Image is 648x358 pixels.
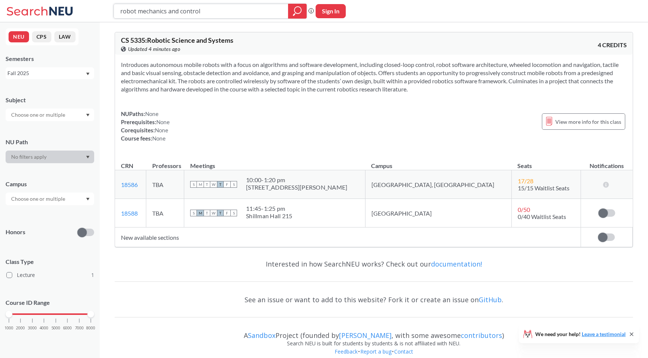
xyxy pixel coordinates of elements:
a: Contact [394,348,414,355]
span: 4 CREDITS [598,41,627,49]
svg: magnifying glass [293,6,302,16]
div: magnifying glass [288,4,307,19]
span: 2000 [16,326,25,330]
th: Meetings [184,154,366,170]
td: [GEOGRAPHIC_DATA] [365,199,511,228]
a: GitHub [479,295,502,304]
div: [STREET_ADDRESS][PERSON_NAME] [246,184,347,191]
span: None [155,127,168,133]
div: Fall 2025Dropdown arrow [6,67,94,79]
span: F [224,210,230,216]
span: We need your help! [535,332,626,337]
span: S [190,210,197,216]
span: Class Type [6,258,94,266]
div: Subject [6,96,94,104]
div: Semesters [6,55,94,63]
span: 0 / 50 [518,206,530,213]
div: Interested in how SearchNEU works? Check out our [115,253,633,275]
span: 17 / 28 [518,177,533,184]
span: S [190,181,197,188]
div: NUPaths: Prerequisites: Corequisites: Course fees: [121,110,170,142]
p: Honors [6,228,25,236]
a: 18588 [121,210,138,217]
span: 1 [91,271,94,279]
div: A Project (founded by , with some awesome ) [115,325,633,339]
span: Updated 4 minutes ago [128,45,181,53]
a: Leave a testimonial [582,331,626,337]
span: T [217,181,224,188]
div: Campus [6,180,94,188]
button: CPS [32,31,51,42]
span: 7000 [75,326,84,330]
section: Introduces autonomous mobile robots with a focus on algorithms and software development, includin... [121,61,627,93]
a: Sandbox [248,331,275,340]
a: Feedback [334,348,358,355]
span: T [204,181,210,188]
div: Dropdown arrow [6,109,94,121]
div: Dropdown arrow [6,193,94,205]
svg: Dropdown arrow [86,114,90,117]
span: W [210,181,217,188]
span: None [152,135,166,142]
svg: Dropdown arrow [86,72,90,75]
span: S [230,181,237,188]
button: NEU [9,31,29,42]
svg: Dropdown arrow [86,156,90,159]
a: Report a bug [360,348,392,355]
th: Professors [146,154,184,170]
span: CS 5335 : Robotic Science and Systems [121,36,233,44]
a: contributors [461,331,502,340]
span: 6000 [63,326,72,330]
th: Campus [365,154,511,170]
span: 0/40 Waitlist Seats [518,213,566,220]
span: W [210,210,217,216]
span: M [197,210,204,216]
span: View more info for this class [555,117,621,126]
div: Shillman Hall 215 [246,212,292,220]
a: documentation! [431,259,482,268]
a: [PERSON_NAME] [339,331,392,340]
input: Choose one or multiple [7,110,70,119]
div: Fall 2025 [7,69,85,77]
button: Sign In [316,4,346,18]
span: 5000 [51,326,60,330]
span: T [204,210,210,216]
td: TBA [146,199,184,228]
p: Course ID Range [6,299,94,307]
button: LAW [54,31,76,42]
div: Search NEU is built for students by students & is not affiliated with NEU. [115,339,633,348]
span: T [217,210,224,216]
th: Seats [511,154,581,170]
div: 10:00 - 1:20 pm [246,176,347,184]
input: Class, professor, course number, "phrase" [119,5,283,17]
input: Choose one or multiple [7,194,70,203]
td: [GEOGRAPHIC_DATA], [GEOGRAPHIC_DATA] [365,170,511,199]
svg: Dropdown arrow [86,198,90,201]
label: Lecture [6,270,94,280]
a: 18586 [121,181,138,188]
div: Dropdown arrow [6,151,94,163]
div: 11:45 - 1:25 pm [246,205,292,212]
div: See an issue or want to add to this website? Fork it or create an issue on . [115,289,633,310]
th: Notifications [581,154,632,170]
div: CRN [121,162,133,170]
span: 4000 [39,326,48,330]
span: 15/15 Waitlist Seats [518,184,569,191]
span: 1000 [4,326,13,330]
span: M [197,181,204,188]
span: 8000 [86,326,95,330]
span: None [156,119,170,125]
span: 3000 [28,326,37,330]
td: New available sections [115,228,581,247]
span: None [145,110,159,117]
span: S [230,210,237,216]
span: F [224,181,230,188]
div: NU Path [6,138,94,146]
td: TBA [146,170,184,199]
